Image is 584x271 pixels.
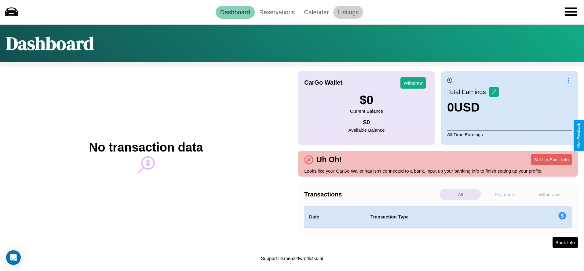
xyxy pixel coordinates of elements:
[577,123,581,148] div: Give Feedback
[304,191,438,198] h4: Transactions
[89,141,203,154] h2: No transaction data
[370,213,509,221] h4: Transaction Type
[447,86,489,97] p: Total Earnings
[304,79,342,86] h4: CarGo Wallet
[313,155,345,164] h4: Uh Oh!
[349,126,385,134] p: Available Balance
[529,189,570,200] p: Withdraws
[333,6,363,19] a: Listings
[400,77,426,89] button: Withdraw
[261,254,323,262] p: Support ID: me5z2fwrnflk4kql5l
[447,101,499,114] h3: 0 USD
[299,6,333,19] a: Calendar
[350,93,383,107] h3: $ 0
[484,189,526,200] p: Payments
[6,250,21,265] div: Open Intercom Messenger
[350,107,383,115] p: Current Balance
[553,237,578,248] button: Bank Info
[304,167,572,175] p: Looks like your CarGo Wallet has isn't connected to a bank. Input up your banking info to finish ...
[447,130,572,139] p: All Time Earnings
[309,213,361,221] h4: Date
[6,31,94,56] h1: Dashboard
[304,206,572,228] table: simple table
[531,154,572,165] button: Set Up Bank Info
[216,6,255,19] a: Dashboard
[349,119,385,126] h4: $ 0
[255,6,300,19] a: Reservations
[440,189,481,200] p: All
